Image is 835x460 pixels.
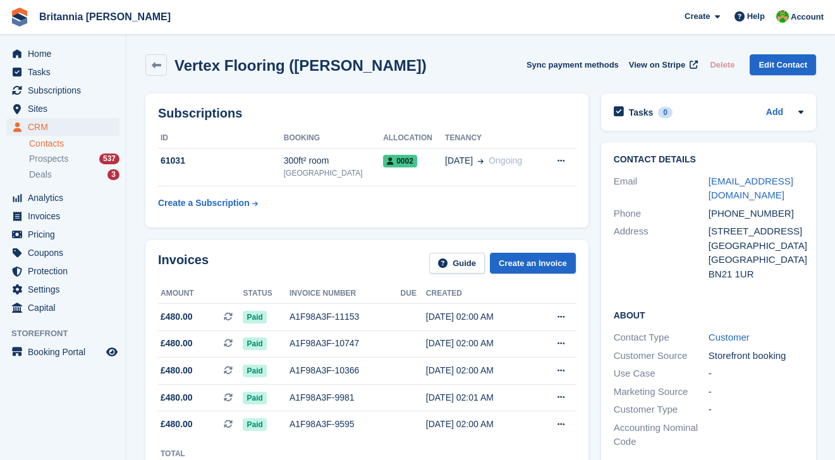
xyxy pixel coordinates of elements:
div: A1F98A3F-9595 [290,418,401,431]
span: Pricing [28,226,104,243]
h2: About [614,308,803,321]
div: Email [614,174,709,203]
a: Add [766,106,783,120]
div: [DATE] 02:00 AM [426,418,533,431]
div: Total [161,448,200,459]
th: Status [243,284,289,304]
div: Customer Source [614,349,709,363]
span: Coupons [28,244,104,262]
span: £480.00 [161,310,193,324]
a: menu [6,244,119,262]
div: [DATE] 02:01 AM [426,391,533,404]
div: [DATE] 02:00 AM [426,364,533,377]
span: Deals [29,169,52,181]
span: Invoices [28,207,104,225]
a: [EMAIL_ADDRESS][DOMAIN_NAME] [709,176,793,201]
a: Create an Invoice [490,253,576,274]
div: - [709,366,803,381]
th: Allocation [383,128,445,148]
span: Paid [243,418,266,431]
span: Subscriptions [28,82,104,99]
span: £480.00 [161,418,193,431]
th: Invoice number [290,284,401,304]
a: menu [6,100,119,118]
div: Address [614,224,709,281]
button: Sync payment methods [527,54,619,75]
div: Accounting Nominal Code [614,421,709,449]
h2: Subscriptions [158,106,576,121]
span: Paid [243,392,266,404]
th: Due [401,284,426,304]
span: Tasks [28,63,104,81]
span: £480.00 [161,364,193,377]
a: menu [6,207,119,225]
a: menu [6,118,119,136]
span: [DATE] [445,154,473,167]
span: Home [28,45,104,63]
img: stora-icon-8386f47178a22dfd0bd8f6a31ec36ba5ce8667c1dd55bd0f319d3a0aa187defe.svg [10,8,29,27]
div: 537 [99,154,119,164]
img: Wendy Thorp [776,10,789,23]
a: menu [6,45,119,63]
span: Analytics [28,189,104,207]
span: Paid [243,311,266,324]
div: - [709,402,803,417]
span: Create [685,10,710,23]
a: menu [6,226,119,243]
a: menu [6,82,119,99]
div: 3 [107,169,119,180]
th: Created [426,284,533,304]
div: Customer Type [614,402,709,417]
h2: Contact Details [614,155,803,165]
div: [GEOGRAPHIC_DATA] [709,239,803,253]
th: ID [158,128,284,148]
span: £480.00 [161,391,193,404]
div: Phone [614,207,709,221]
div: 300ft² room [284,154,383,167]
div: Marketing Source [614,385,709,399]
div: [GEOGRAPHIC_DATA] [709,253,803,267]
span: Account [791,11,824,23]
th: Booking [284,128,383,148]
span: View on Stripe [629,59,685,71]
span: Paid [243,337,266,350]
span: CRM [28,118,104,136]
div: 61031 [158,154,284,167]
div: BN21 1UR [709,267,803,282]
div: A1F98A3F-11153 [290,310,401,324]
h2: Vertex Flooring ([PERSON_NAME]) [174,57,427,74]
a: menu [6,299,119,317]
div: [GEOGRAPHIC_DATA] [284,167,383,179]
a: menu [6,262,119,280]
a: Preview store [104,344,119,360]
a: Customer [709,332,750,342]
div: Contact Type [614,330,709,345]
span: Storefront [11,327,126,340]
span: Capital [28,299,104,317]
a: menu [6,63,119,81]
span: Ongoing [489,155,522,166]
div: Create a Subscription [158,197,250,210]
div: Use Case [614,366,709,381]
a: Deals 3 [29,168,119,181]
span: £480.00 [161,337,193,350]
button: Delete [705,54,740,75]
a: menu [6,189,119,207]
span: Paid [243,365,266,377]
a: menu [6,343,119,361]
span: 0002 [383,155,417,167]
th: Tenancy [445,128,542,148]
span: Sites [28,100,104,118]
a: Contacts [29,138,119,150]
a: Create a Subscription [158,191,258,215]
h2: Tasks [629,107,654,118]
div: 0 [658,107,673,118]
a: Guide [429,253,485,274]
h2: Invoices [158,253,209,274]
div: [PHONE_NUMBER] [709,207,803,221]
div: A1F98A3F-10747 [290,337,401,350]
span: Booking Portal [28,343,104,361]
div: - [709,385,803,399]
a: Edit Contact [750,54,816,75]
a: Prospects 537 [29,152,119,166]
